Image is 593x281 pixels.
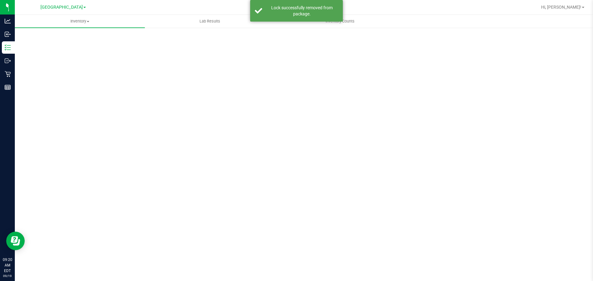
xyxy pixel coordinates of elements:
[5,71,11,77] inline-svg: Retail
[541,5,581,10] span: Hi, [PERSON_NAME]!
[5,44,11,51] inline-svg: Inventory
[5,58,11,64] inline-svg: Outbound
[15,15,145,28] a: Inventory
[15,19,145,24] span: Inventory
[145,15,275,28] a: Lab Results
[6,232,25,250] iframe: Resource center
[3,257,12,274] p: 09:20 AM EDT
[5,18,11,24] inline-svg: Analytics
[5,31,11,37] inline-svg: Inbound
[191,19,229,24] span: Lab Results
[40,5,83,10] span: [GEOGRAPHIC_DATA]
[5,84,11,90] inline-svg: Reports
[3,274,12,278] p: 09/19
[266,5,338,17] div: Lock successfully removed from package.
